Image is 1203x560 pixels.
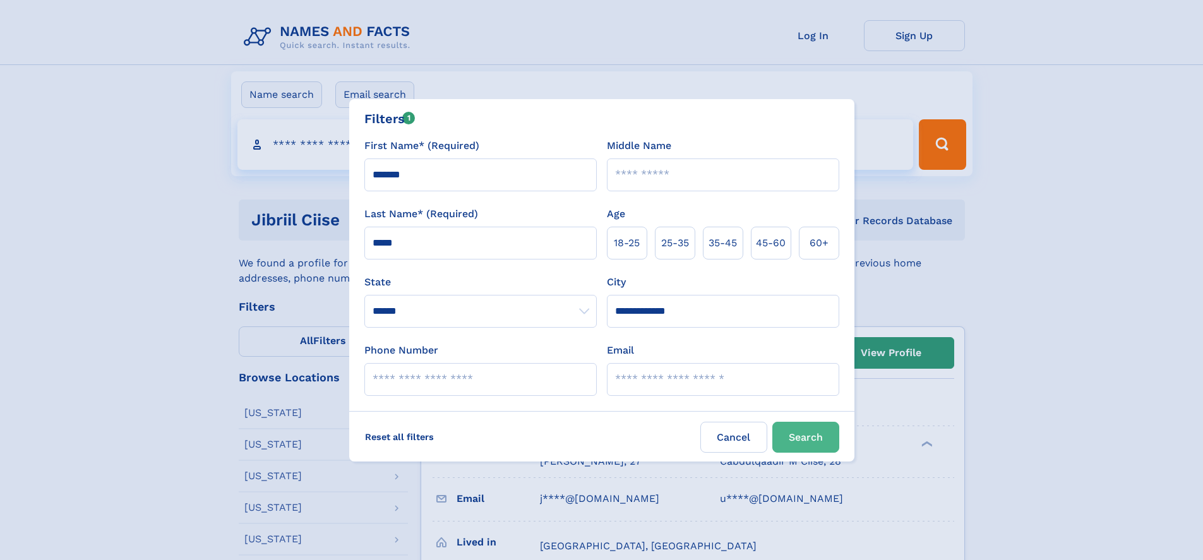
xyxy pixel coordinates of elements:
[364,275,597,290] label: State
[607,275,626,290] label: City
[700,422,767,453] label: Cancel
[364,138,479,153] label: First Name* (Required)
[709,235,737,251] span: 35‑45
[364,109,416,128] div: Filters
[607,138,671,153] label: Middle Name
[364,343,438,358] label: Phone Number
[607,206,625,222] label: Age
[364,206,478,222] label: Last Name* (Required)
[661,235,689,251] span: 25‑35
[614,235,640,251] span: 18‑25
[810,235,829,251] span: 60+
[772,422,839,453] button: Search
[607,343,634,358] label: Email
[357,422,442,452] label: Reset all filters
[756,235,786,251] span: 45‑60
